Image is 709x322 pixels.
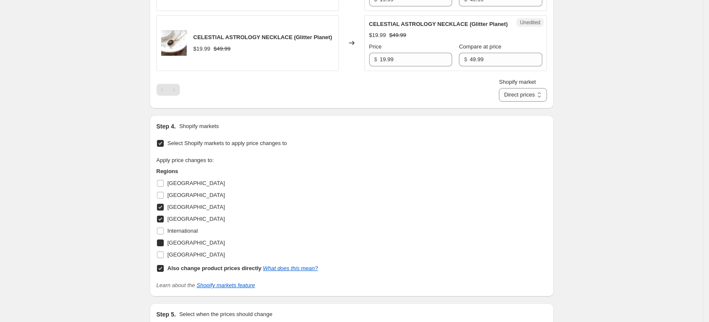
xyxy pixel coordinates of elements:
div: $19.99 [194,45,211,53]
b: Also change product prices directly [168,265,262,271]
strike: $49.99 [214,45,231,53]
span: [GEOGRAPHIC_DATA] [168,239,225,246]
span: Shopify market [499,79,536,85]
span: Compare at price [459,43,501,50]
p: Shopify markets [179,122,219,131]
span: CELESTIAL ASTROLOGY NECKLACE (Glitter Planet) [194,34,332,40]
a: Shopify markets feature [196,282,255,288]
span: Select Shopify markets to apply price changes to [168,140,287,146]
strike: $49.99 [389,31,406,40]
span: $ [374,56,377,63]
a: What does this mean? [263,265,318,271]
span: [GEOGRAPHIC_DATA] [168,216,225,222]
span: [GEOGRAPHIC_DATA] [168,192,225,198]
img: 8_82202c23-6981-4444-8dd2-9460f8cea01a_80x.png [161,30,187,56]
nav: Pagination [157,84,180,96]
i: Learn about the [157,282,255,288]
span: CELESTIAL ASTROLOGY NECKLACE (Glitter Planet) [369,21,508,27]
span: Unedited [520,19,540,26]
div: $19.99 [369,31,386,40]
span: Apply price changes to: [157,157,214,163]
span: Price [369,43,382,50]
h3: Regions [157,167,318,176]
span: [GEOGRAPHIC_DATA] [168,251,225,258]
h2: Step 4. [157,122,176,131]
span: International [168,228,198,234]
h2: Step 5. [157,310,176,319]
span: $ [464,56,467,63]
span: [GEOGRAPHIC_DATA] [168,180,225,186]
span: [GEOGRAPHIC_DATA] [168,204,225,210]
p: Select when the prices should change [179,310,272,319]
